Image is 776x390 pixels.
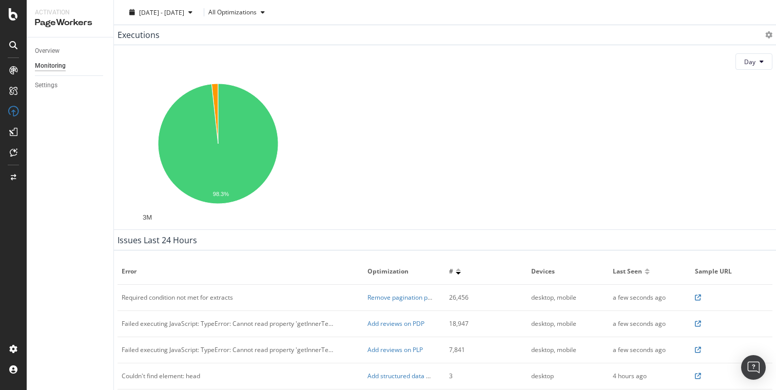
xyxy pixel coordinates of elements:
[122,293,233,302] div: Required condition not met for extracts
[531,372,597,381] div: desktop
[367,267,439,276] span: Optimization
[613,293,679,302] div: a few seconds ago
[118,212,527,325] svg: A chart.
[613,319,679,328] div: a few seconds ago
[213,191,229,198] text: 98.3%
[122,345,335,355] div: Failed executing JavaScript: TypeError: Cannot read property 'getInnerText' of undefined
[118,30,160,40] div: Executions
[139,8,184,16] span: [DATE] - [DATE]
[35,80,106,91] a: Settings
[449,267,453,276] span: #
[35,46,60,56] div: Overview
[531,345,597,355] div: desktop, mobile
[531,267,603,276] span: Devices
[449,319,515,328] div: 18,947
[449,293,515,302] div: 26,456
[122,7,200,17] button: [DATE] - [DATE]
[35,61,66,71] div: Monitoring
[35,8,105,17] div: Activation
[613,345,679,355] div: a few seconds ago
[531,293,597,302] div: desktop, mobile
[695,267,766,276] span: Sample URL
[613,267,642,276] span: Last seen
[208,4,269,21] button: All Optimizations
[122,267,357,276] span: Error
[741,355,766,380] div: Open Intercom Messenger
[367,293,487,302] a: Remove pagination parameter without "?"
[35,80,57,91] div: Settings
[35,17,105,29] div: PageWorkers
[367,372,472,380] a: Add structured data on article pages
[118,78,318,212] svg: A chart.
[735,53,772,70] button: Day
[449,345,515,355] div: 7,841
[122,372,200,381] div: Couldn't find element: head
[449,372,515,381] div: 3
[208,9,257,15] div: All Optimizations
[367,319,424,328] a: Add reviews on PDP
[744,57,755,66] span: Day
[122,319,335,328] div: Failed executing JavaScript: TypeError: Cannot read property 'getInnerText' of undefined
[118,235,197,245] div: Issues Last 24 Hours
[143,213,152,221] text: 3M
[35,61,106,71] a: Monitoring
[531,319,597,328] div: desktop, mobile
[35,46,106,56] a: Overview
[613,372,679,381] div: 4 hours ago
[367,345,423,354] a: Add reviews on PLP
